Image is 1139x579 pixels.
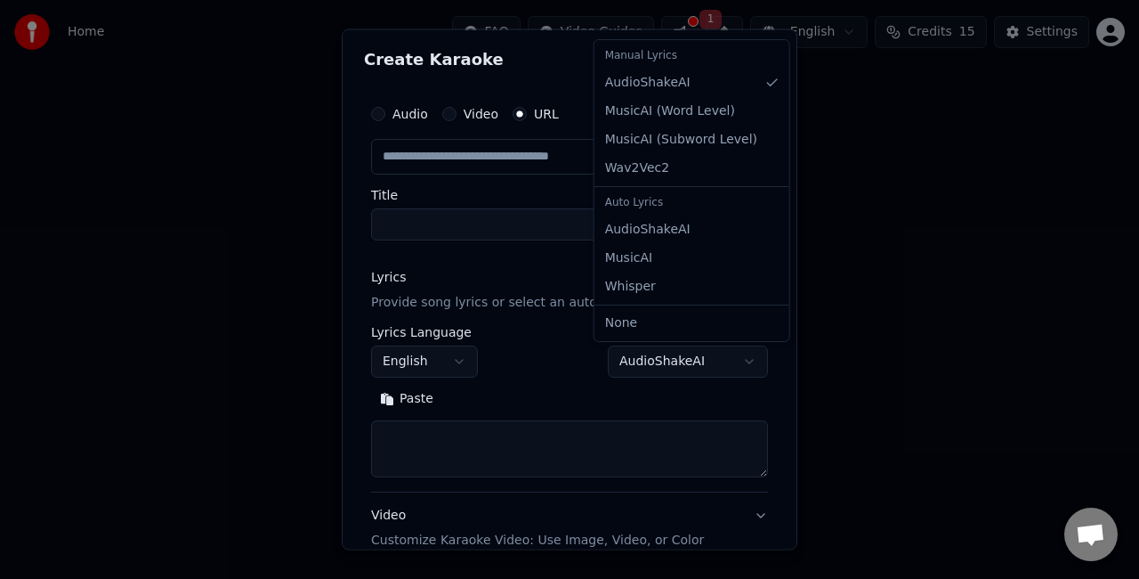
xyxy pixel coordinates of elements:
[598,44,786,69] div: Manual Lyrics
[605,159,669,177] span: Wav2Vec2
[605,249,653,267] span: MusicAI
[605,278,656,296] span: Whisper
[605,314,638,332] span: None
[605,74,691,92] span: AudioShakeAI
[605,102,735,120] span: MusicAI ( Word Level )
[598,191,786,216] div: Auto Lyrics
[605,131,757,149] span: MusicAI ( Subword Level )
[605,221,691,239] span: AudioShakeAI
